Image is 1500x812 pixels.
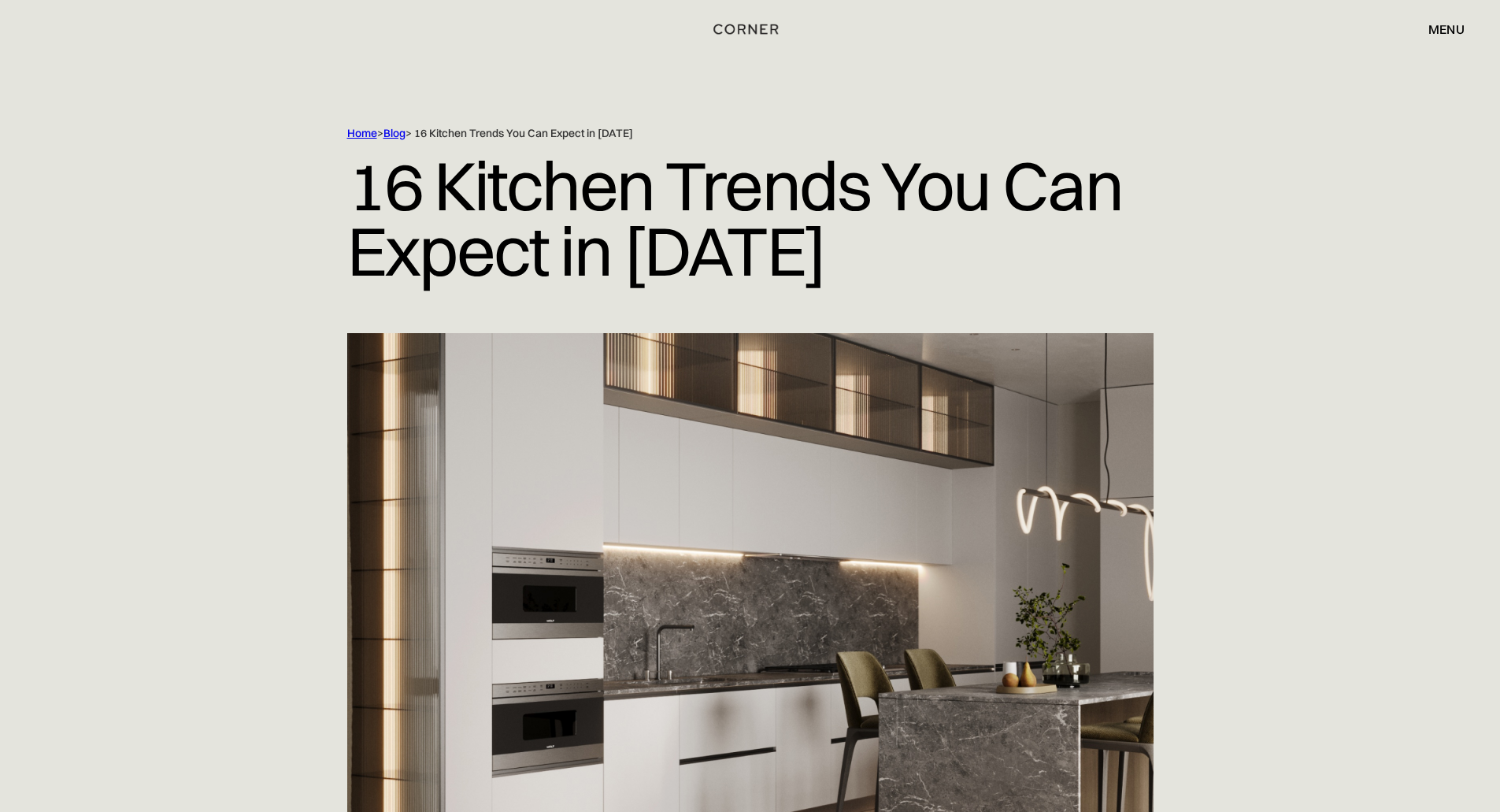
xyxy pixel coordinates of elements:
[347,141,1154,295] h1: 16 Kitchen Trends You Can Expect in [DATE]
[1413,16,1465,43] div: menu
[383,126,406,140] a: Blog
[347,126,1087,141] div: > > 16 Kitchen Trends You Can Expect in [DATE]
[1428,23,1465,35] div: menu
[347,126,377,140] a: Home
[689,19,811,39] a: home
